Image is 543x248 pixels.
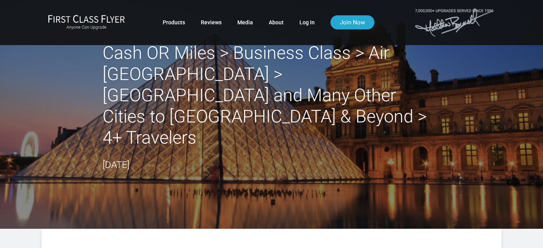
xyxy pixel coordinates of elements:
[299,15,315,29] a: Log In
[330,15,374,29] a: Join Now
[237,15,253,29] a: Media
[163,15,185,29] a: Products
[103,42,440,148] h2: Cash OR Miles > Business Class > Air [GEOGRAPHIC_DATA] > [GEOGRAPHIC_DATA] and Many Other Cities ...
[48,15,125,23] img: First Class Flyer
[48,15,125,30] a: First Class FlyerAnyone Can Upgrade
[48,25,125,30] small: Anyone Can Upgrade
[103,159,130,170] time: [DATE]
[269,15,284,29] a: About
[201,15,222,29] a: Reviews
